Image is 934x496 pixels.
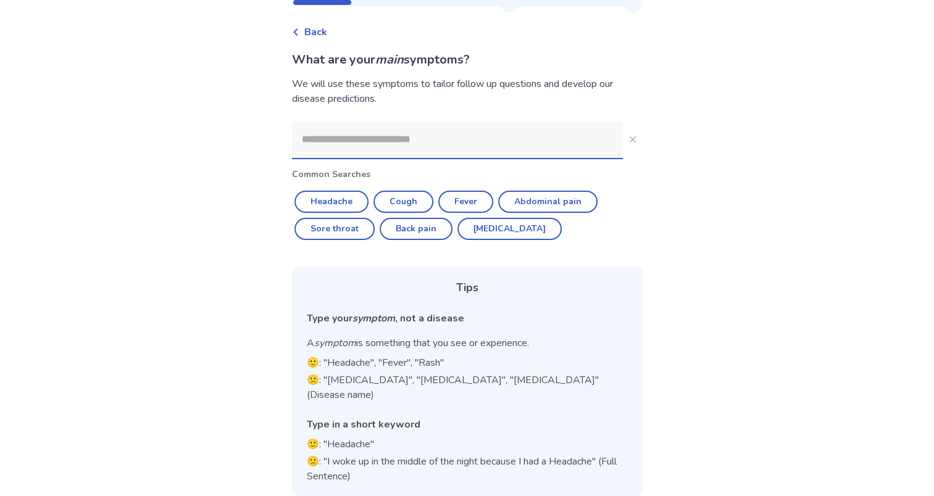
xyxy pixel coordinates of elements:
p: What are your symptoms? [292,51,643,69]
div: Tips [307,279,628,296]
input: Close [292,121,623,158]
button: Back pain [380,218,452,240]
button: [MEDICAL_DATA] [457,218,562,240]
button: Headache [294,191,369,213]
i: symptom [314,336,356,350]
p: 🙂: "Headache", "Fever", "Rash" [307,355,628,370]
p: 🙂: "Headache" [307,437,628,452]
p: Common Searches [292,168,643,181]
p: 🙁: "[MEDICAL_DATA]", "[MEDICAL_DATA]", "[MEDICAL_DATA]" (Disease name) [307,373,628,402]
i: main [375,51,404,68]
div: Type in a short keyword [307,417,628,432]
p: A is something that you see or experience. [307,336,628,350]
button: Cough [373,191,433,213]
button: Sore throat [294,218,375,240]
button: Abdominal pain [498,191,598,213]
div: Type your , not a disease [307,311,628,326]
button: Close [623,130,643,149]
div: We will use these symptoms to tailor follow up questions and develop our disease predictions. [292,76,643,106]
button: Fever [438,191,493,213]
i: symptom [352,312,395,325]
p: 🙁: "I woke up in the middle of the night because I had a Headache" (Full Sentence) [307,454,628,484]
span: Back [304,25,327,39]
